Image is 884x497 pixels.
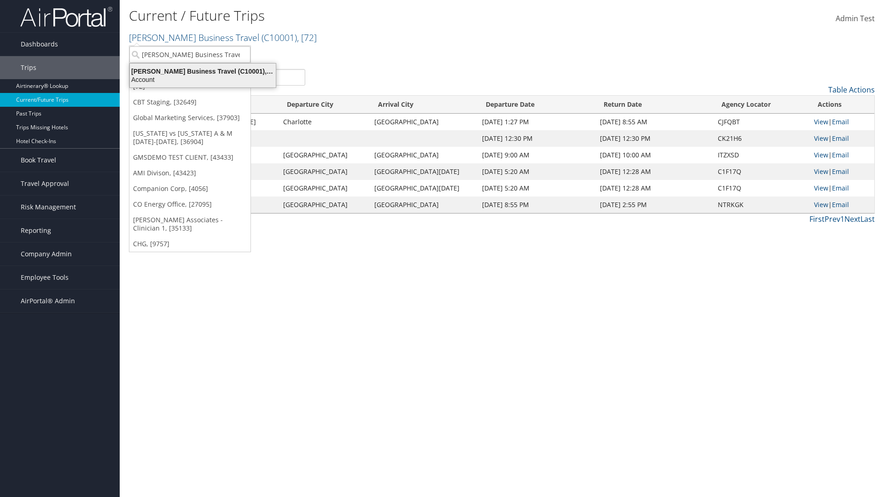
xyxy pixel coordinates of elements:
a: Email [832,150,849,159]
td: [DATE] 8:55 AM [595,114,713,130]
td: CK21H6 [713,130,809,147]
a: CHG, [9757] [129,236,250,252]
td: [GEOGRAPHIC_DATA] [279,180,370,196]
td: [DATE] 8:55 PM [477,196,595,213]
span: Trips [21,56,36,79]
a: Email [832,117,849,126]
a: First [809,214,825,224]
td: [DATE] 5:20 AM [477,180,595,196]
td: [GEOGRAPHIC_DATA] [279,163,370,180]
span: Book Travel [21,149,56,172]
a: View [814,117,828,126]
td: [DATE] 5:20 AM [477,163,595,180]
div: Account [124,75,281,84]
a: GMSDEMO TEST CLIENT, [43433] [129,150,250,165]
td: C1F17Q [713,163,809,180]
td: [DATE] 12:28 AM [595,180,713,196]
a: View [814,150,828,159]
td: | [809,180,874,196]
a: Next [844,214,861,224]
a: Email [832,167,849,176]
div: [PERSON_NAME] Business Travel (C10001), [72] [124,67,281,75]
span: Reporting [21,219,51,242]
td: CJFQBT [713,114,809,130]
td: [DATE] 1:27 PM [477,114,595,130]
a: View [814,134,828,143]
a: Global Marketing Services, [37903] [129,110,250,126]
td: [DATE] 2:55 PM [595,196,713,213]
th: Arrival City: activate to sort column ascending [370,96,477,114]
td: ITZXSD [713,147,809,163]
a: Email [832,184,849,192]
a: Email [832,134,849,143]
td: [GEOGRAPHIC_DATA] [279,196,370,213]
span: Risk Management [21,196,76,219]
a: CBT Staging, [32649] [129,94,250,110]
td: [GEOGRAPHIC_DATA] [370,147,477,163]
p: Filter: [129,48,626,60]
a: View [814,184,828,192]
td: [GEOGRAPHIC_DATA] [279,147,370,163]
td: | [809,147,874,163]
span: Company Admin [21,243,72,266]
span: Admin Test [836,13,875,23]
td: [DATE] 12:30 PM [595,130,713,147]
th: Departure City: activate to sort column ascending [279,96,370,114]
a: [US_STATE] vs [US_STATE] A & M [DATE]-[DATE], [36904] [129,126,250,150]
td: [GEOGRAPHIC_DATA] [370,114,477,130]
a: View [814,167,828,176]
a: Last [861,214,875,224]
span: Employee Tools [21,266,69,289]
a: CO Energy Office, [27095] [129,196,250,212]
span: Dashboards [21,33,58,56]
td: [GEOGRAPHIC_DATA] [370,196,477,213]
td: | [809,130,874,147]
img: airportal-logo.png [20,6,112,28]
a: 1 [840,214,844,224]
a: View [814,200,828,209]
span: Travel Approval [21,172,69,195]
a: [PERSON_NAME] Associates - Clinician 1, [35133] [129,212,250,236]
td: [DATE] 10:00 AM [595,147,713,163]
span: , [ 72 ] [297,31,317,44]
a: Email [832,200,849,209]
a: AMI Divison, [43423] [129,165,250,181]
a: Companion Corp, [4056] [129,181,250,196]
td: [DATE] 12:30 PM [477,130,595,147]
td: | [809,114,874,130]
a: [PERSON_NAME] Business Travel [129,31,317,44]
th: Agency Locator: activate to sort column ascending [713,96,809,114]
span: ( C10001 ) [262,31,297,44]
a: Prev [825,214,840,224]
td: [DATE] 9:00 AM [477,147,595,163]
td: Charlotte [279,114,370,130]
th: Actions [809,96,874,114]
a: Table Actions [828,85,875,95]
a: Admin Test [836,5,875,33]
th: Departure Date: activate to sort column descending [477,96,595,114]
h1: Current / Future Trips [129,6,626,25]
td: [GEOGRAPHIC_DATA][DATE] [370,163,477,180]
td: [DATE] 12:28 AM [595,163,713,180]
td: | [809,163,874,180]
td: NTRKGK [713,196,809,213]
td: [GEOGRAPHIC_DATA][DATE] [370,180,477,196]
span: AirPortal® Admin [21,289,75,312]
td: | [809,196,874,213]
td: C1F17Q [713,180,809,196]
th: Return Date: activate to sort column ascending [595,96,713,114]
input: Search Accounts [129,46,250,63]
